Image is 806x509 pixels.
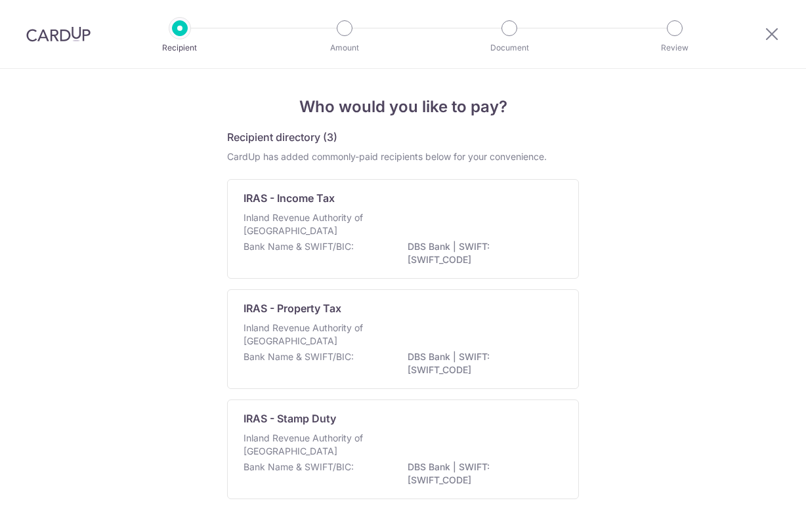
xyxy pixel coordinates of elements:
p: Inland Revenue Authority of [GEOGRAPHIC_DATA] [244,211,383,237]
h5: Recipient directory (3) [227,129,337,145]
p: IRAS - Income Tax [244,190,335,206]
p: Bank Name & SWIFT/BIC: [244,460,354,474]
p: DBS Bank | SWIFT: [SWIFT_CODE] [408,350,555,377]
img: CardUp [26,26,91,42]
p: Inland Revenue Authority of [GEOGRAPHIC_DATA] [244,321,383,348]
p: Review [626,41,723,54]
p: IRAS - Stamp Duty [244,411,336,426]
iframe: Opens a widget where you can find more information [722,470,793,502]
p: DBS Bank | SWIFT: [SWIFT_CODE] [408,240,555,266]
h4: Who would you like to pay? [227,95,579,119]
p: Inland Revenue Authority of [GEOGRAPHIC_DATA] [244,432,383,458]
p: Bank Name & SWIFT/BIC: [244,350,354,363]
p: IRAS - Property Tax [244,300,341,316]
p: Document [461,41,558,54]
p: Amount [296,41,393,54]
div: CardUp has added commonly-paid recipients below for your convenience. [227,150,579,163]
p: Bank Name & SWIFT/BIC: [244,240,354,253]
p: DBS Bank | SWIFT: [SWIFT_CODE] [408,460,555,487]
p: Recipient [131,41,228,54]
